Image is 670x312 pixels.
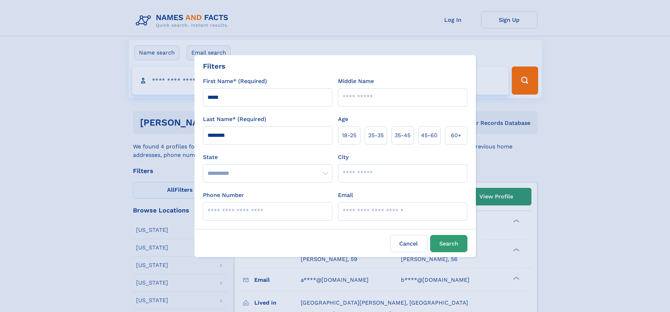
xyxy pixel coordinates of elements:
[390,235,427,252] label: Cancel
[338,77,374,85] label: Middle Name
[421,131,438,140] span: 45‑60
[203,115,266,123] label: Last Name* (Required)
[430,235,467,252] button: Search
[203,153,332,161] label: State
[368,131,384,140] span: 25‑35
[203,191,244,199] label: Phone Number
[203,61,225,71] div: Filters
[338,191,353,199] label: Email
[342,131,356,140] span: 18‑25
[451,131,461,140] span: 60+
[203,77,267,85] label: First Name* (Required)
[395,131,410,140] span: 35‑45
[338,153,349,161] label: City
[338,115,348,123] label: Age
